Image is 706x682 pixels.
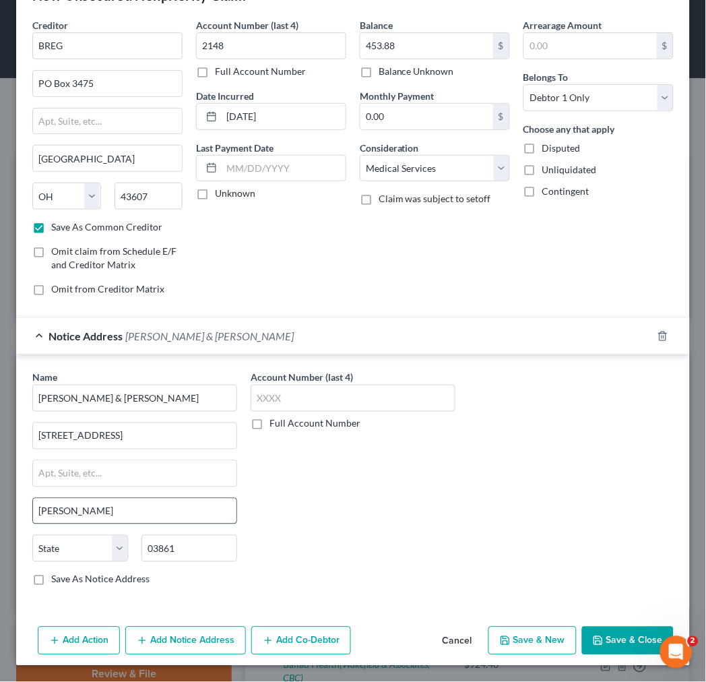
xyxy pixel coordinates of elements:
[660,636,693,669] iframe: Intercom live chat
[51,245,176,270] span: Omit claim from Schedule E/F and Creditor Matrix
[215,187,255,200] label: Unknown
[196,18,298,32] label: Account Number (last 4)
[493,33,509,59] div: $
[432,628,483,655] button: Cancel
[542,142,581,154] span: Disputed
[32,32,183,59] input: Search creditor by name...
[196,32,346,59] input: XXXX
[222,156,346,181] input: MM/DD/YYYY
[523,122,615,136] label: Choose any that apply
[379,65,454,78] label: Balance Unknown
[360,33,493,59] input: 0.00
[582,627,674,655] button: Save & Close
[115,183,183,210] input: Enter zip...
[33,71,182,96] input: Enter address...
[379,193,491,204] span: Claim was subject to setoff
[33,146,182,171] input: Enter city...
[51,220,162,234] label: Save As Common Creditor
[488,627,577,655] button: Save & New
[251,371,353,385] label: Account Number (last 4)
[32,385,237,412] input: Search by name...
[196,141,274,155] label: Last Payment Date
[688,636,699,647] span: 2
[251,385,455,412] input: XXXX
[524,33,657,59] input: 0.00
[33,461,236,487] input: Apt, Suite, etc...
[38,627,120,655] button: Add Action
[542,164,597,175] span: Unliquidated
[360,89,435,103] label: Monthly Payment
[523,18,602,32] label: Arrearage Amount
[269,417,360,431] label: Full Account Number
[196,89,254,103] label: Date Incurred
[32,372,57,383] span: Name
[32,20,68,31] span: Creditor
[33,423,236,449] input: Enter address...
[360,141,419,155] label: Consideration
[360,104,493,129] input: 0.00
[542,185,589,197] span: Contingent
[215,65,306,78] label: Full Account Number
[360,18,393,32] label: Balance
[493,104,509,129] div: $
[657,33,673,59] div: $
[222,104,346,129] input: MM/DD/YYYY
[251,627,351,655] button: Add Co-Debtor
[49,330,123,342] span: Notice Address
[33,108,182,134] input: Apt, Suite, etc...
[125,627,246,655] button: Add Notice Address
[33,499,236,524] input: Enter city...
[141,535,237,562] input: Enter zip..
[51,573,150,586] label: Save As Notice Address
[523,71,569,83] span: Belongs To
[51,283,164,294] span: Omit from Creditor Matrix
[125,330,294,342] span: [PERSON_NAME] & [PERSON_NAME]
